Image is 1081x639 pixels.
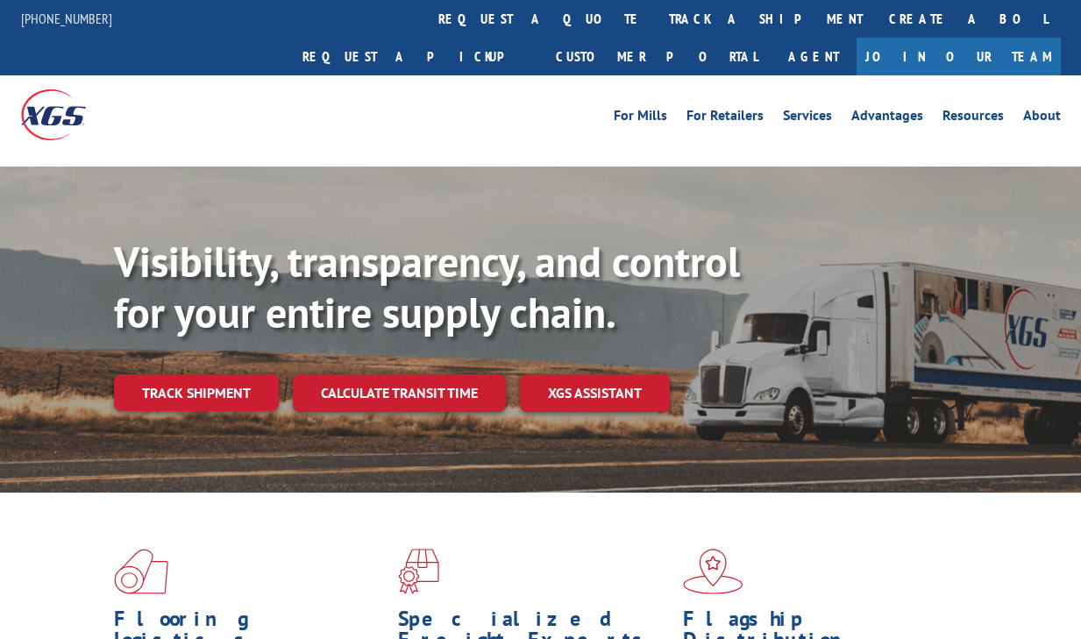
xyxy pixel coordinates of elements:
[771,38,857,75] a: Agent
[1023,109,1061,128] a: About
[114,549,168,594] img: xgs-icon-total-supply-chain-intelligence-red
[114,234,740,339] b: Visibility, transparency, and control for your entire supply chain.
[857,38,1061,75] a: Join Our Team
[398,549,439,594] img: xgs-icon-focused-on-flooring-red
[942,109,1004,128] a: Resources
[289,38,543,75] a: Request a pickup
[686,109,764,128] a: For Retailers
[520,374,670,412] a: XGS ASSISTANT
[114,374,279,411] a: Track shipment
[21,10,112,27] a: [PHONE_NUMBER]
[683,549,743,594] img: xgs-icon-flagship-distribution-model-red
[783,109,832,128] a: Services
[614,109,667,128] a: For Mills
[293,374,506,412] a: Calculate transit time
[543,38,771,75] a: Customer Portal
[851,109,923,128] a: Advantages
